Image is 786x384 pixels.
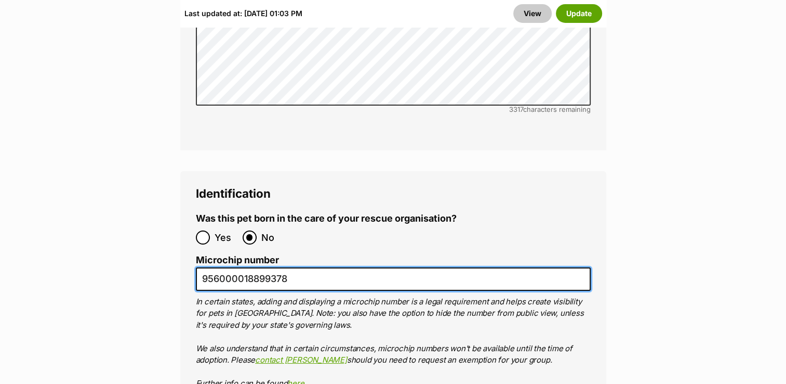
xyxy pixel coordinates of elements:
[513,4,552,22] a: View
[255,355,347,365] a: contact [PERSON_NAME]
[509,105,523,113] span: 3317
[196,186,271,200] span: Identification
[196,255,591,266] label: Microchip number
[556,4,602,22] button: Update
[184,4,302,22] div: Last updated at: [DATE] 01:03 PM
[196,213,457,224] label: Was this pet born in the care of your rescue organisation?
[215,231,237,245] span: Yes
[196,106,591,113] div: characters remaining
[261,231,284,245] span: No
